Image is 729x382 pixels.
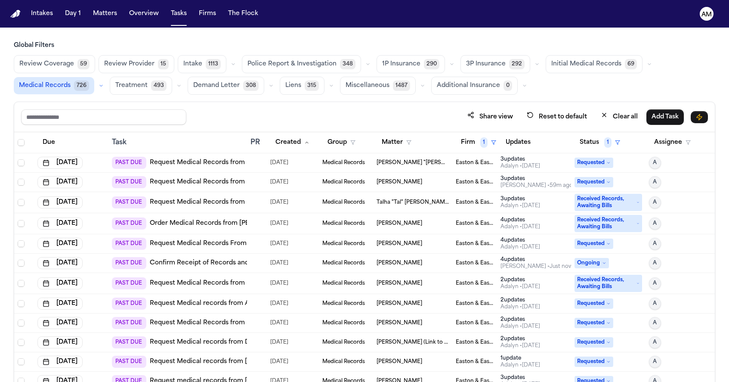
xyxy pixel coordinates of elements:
button: Group [322,135,361,150]
div: Last updated by Adalyn at 8/27/2025, 12:27:57 PM [500,304,540,311]
div: Last updated by Adalyn at 8/27/2025, 2:54:07 PM [500,323,540,330]
span: Demand Letter [193,81,240,90]
span: PAST DUE [112,217,146,230]
div: 3 update s [500,196,540,202]
button: Intakes [28,6,56,22]
span: 726 [74,81,89,91]
span: Select row [18,199,25,206]
button: [DATE] [37,176,83,188]
span: Easton & Easton [456,260,494,267]
span: 1P Insurance [382,60,420,68]
a: Day 1 [62,6,84,22]
span: 3P Insurance [466,60,506,68]
span: Easton & Easton [456,320,494,326]
button: Immediate Task [691,111,708,123]
button: Add Task [646,109,684,125]
div: 4 update s [500,256,573,263]
button: A [649,217,661,230]
span: Medical Records [322,199,365,206]
a: The Flock [225,6,262,22]
span: A [653,179,657,186]
div: 2 update s [500,316,540,323]
span: 8/15/2025, 4:11:24 PM [270,317,288,329]
span: Select row [18,220,25,227]
button: Tasks [167,6,190,22]
span: Intake [183,60,202,68]
span: Easton & Easton [456,220,494,227]
span: Received Records, Awaiting Bills [575,275,642,292]
button: A [649,176,661,188]
span: A [653,320,657,326]
button: Treatment493 [110,77,172,95]
span: 7/30/2025, 4:26:07 PM [270,277,288,289]
span: Timothy Ters [377,240,422,247]
button: Miscellaneous1487 [340,77,416,95]
span: A [653,240,657,247]
span: 8/15/2025, 4:22:14 PM [270,336,288,348]
span: PAST DUE [112,257,146,269]
span: Select row [18,280,25,287]
button: Police Report & Investigation348 [242,55,361,73]
button: Due [37,135,60,150]
span: Easton & Easton [456,300,494,307]
span: Medical Records [322,320,365,326]
span: 69 [625,59,637,69]
button: A [649,336,661,348]
button: [DATE] [37,336,83,348]
a: Request Medical records from Dr. Oh Chiro [150,338,283,347]
span: 15 [158,59,169,69]
span: Review Provider [104,60,154,68]
span: Yunhee Han [377,260,422,267]
span: Medical Records [322,280,365,287]
span: PAST DUE [112,176,146,188]
img: Finch Logo [10,10,21,18]
span: Select row [18,320,25,326]
div: Last updated by Adalyn at 8/27/2025, 12:55:20 PM [500,362,540,369]
button: [DATE] [37,217,83,230]
span: Michael "Mike" Headley [377,159,449,166]
h3: Global Filters [14,41,715,50]
span: Select row [18,179,25,186]
span: Medical Records [19,81,71,90]
span: Medical Records [322,358,365,365]
span: Additional Insurance [437,81,500,90]
div: Last updated by Adalyn at 8/27/2025, 12:30:51 PM [500,342,540,349]
button: [DATE] [37,298,83,310]
button: [DATE] [37,238,83,250]
span: Medical Records [322,300,365,307]
button: [DATE] [37,356,83,368]
button: Firm1 [456,135,501,150]
div: Last updated by Adalyn at 10/8/2025, 10:25:36 AM [500,244,540,251]
span: Select row [18,260,25,267]
span: Ongoing [575,258,609,268]
span: Treatment [115,81,148,90]
button: [DATE] [37,157,83,169]
button: A [649,356,661,368]
span: A [653,300,657,307]
button: Clear all [596,109,643,125]
button: Firms [195,6,219,22]
span: PAST DUE [112,317,146,329]
div: Last updated by Adalyn at 8/27/2025, 1:40:07 PM [500,283,540,290]
div: 2 update s [500,335,540,342]
span: 8/15/2025, 4:40:48 PM [270,356,288,368]
span: PAST DUE [112,196,146,208]
span: Initial Medical Records [551,60,621,68]
span: Bianca Pasillas [377,358,422,365]
button: A [649,257,661,269]
span: 315 [305,81,319,91]
span: 348 [340,59,355,69]
button: Review Coverage59 [14,55,95,73]
span: Medical Records [322,159,365,166]
button: A [649,196,661,208]
span: Requested [575,357,613,367]
button: Demand Letter308 [188,77,264,95]
button: Review Provider15 [99,55,174,73]
span: Liens [285,81,301,90]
